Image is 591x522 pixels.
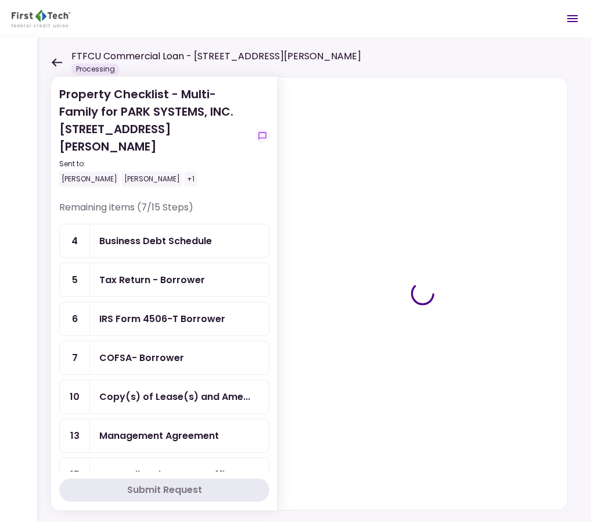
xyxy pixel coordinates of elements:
[60,341,90,374] div: 7
[59,201,269,224] div: Remaining items (7/15 Steps)
[59,341,269,375] a: 7COFSA- Borrower
[255,129,269,143] button: show-messages
[99,389,250,404] div: Copy(s) of Lease(s) and Amendment(s)
[185,171,197,187] div: +1
[558,5,586,33] button: Open menu
[122,171,182,187] div: [PERSON_NAME]
[60,263,90,296] div: 5
[59,302,269,336] a: 6IRS Form 4506-T Borrower
[99,467,232,482] div: Rent Roll and Past Due Affidavit
[60,224,90,258] div: 4
[60,302,90,335] div: 6
[59,85,251,187] div: Property Checklist - Multi-Family for PARK SYSTEMS, INC. [STREET_ADDRESS][PERSON_NAME]
[12,10,70,27] img: Partner icon
[59,263,269,297] a: 5Tax Return - Borrower
[99,312,225,326] div: IRS Form 4506-T Borrower
[59,159,251,169] div: Sent to:
[59,419,269,453] a: 13Management Agreement
[99,428,219,443] div: Management Agreement
[59,380,269,414] a: 10Copy(s) of Lease(s) and Amendment(s)
[71,49,361,63] h1: FTFCU Commercial Loan - [STREET_ADDRESS][PERSON_NAME]
[59,457,269,492] a: 15Rent Roll and Past Due Affidavit
[99,234,212,248] div: Business Debt Schedule
[71,63,120,75] div: Processing
[60,419,90,452] div: 13
[127,483,202,497] div: Submit Request
[60,458,90,491] div: 15
[99,273,205,287] div: Tax Return - Borrower
[59,224,269,258] a: 4Business Debt Schedule
[59,171,120,187] div: [PERSON_NAME]
[99,351,184,365] div: COFSA- Borrower
[59,478,269,502] button: Submit Request
[60,380,90,413] div: 10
